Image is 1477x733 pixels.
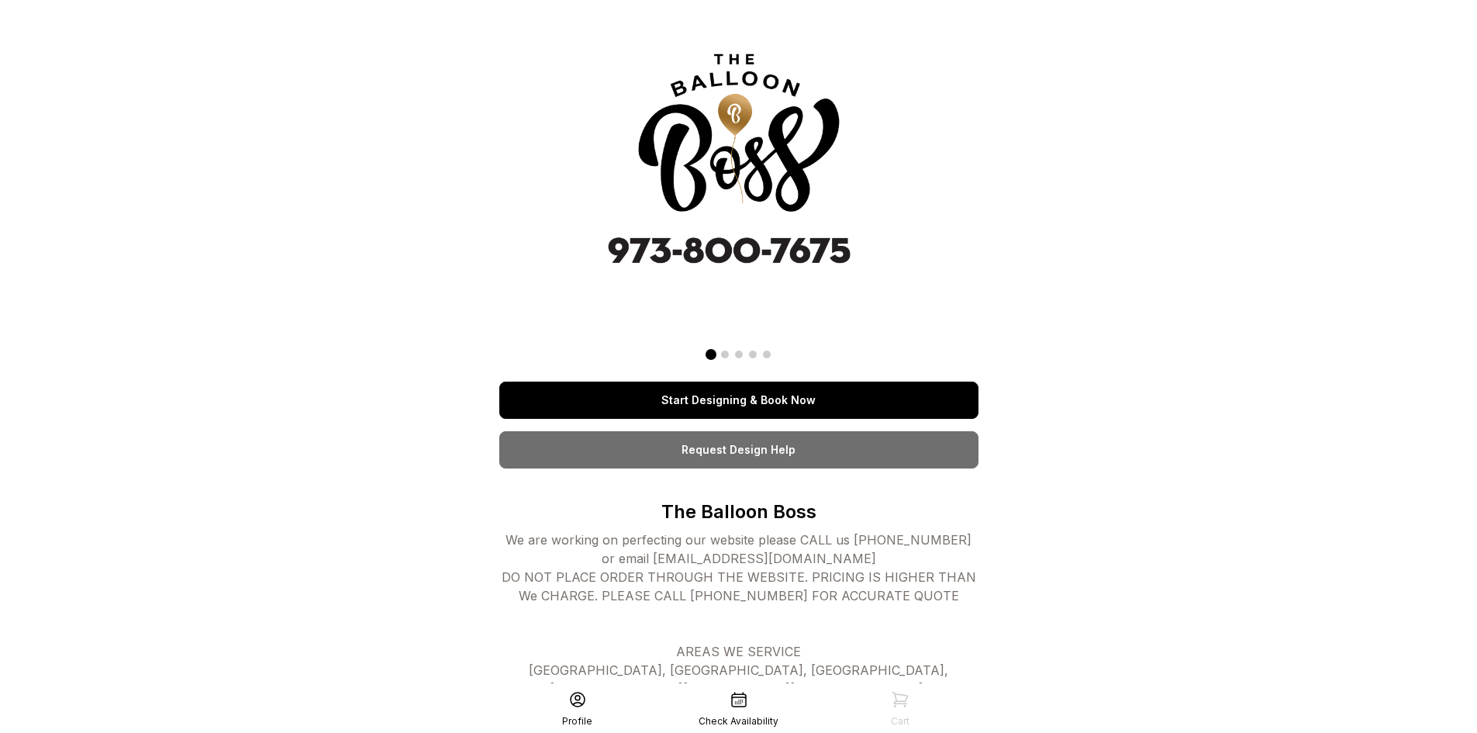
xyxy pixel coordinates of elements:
[699,715,778,728] div: Check Availability
[562,715,592,728] div: Profile
[499,500,978,524] p: The Balloon Boss
[891,715,909,728] div: Cart
[499,382,978,419] a: Start Designing & Book Now
[499,431,978,468] a: Request Design Help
